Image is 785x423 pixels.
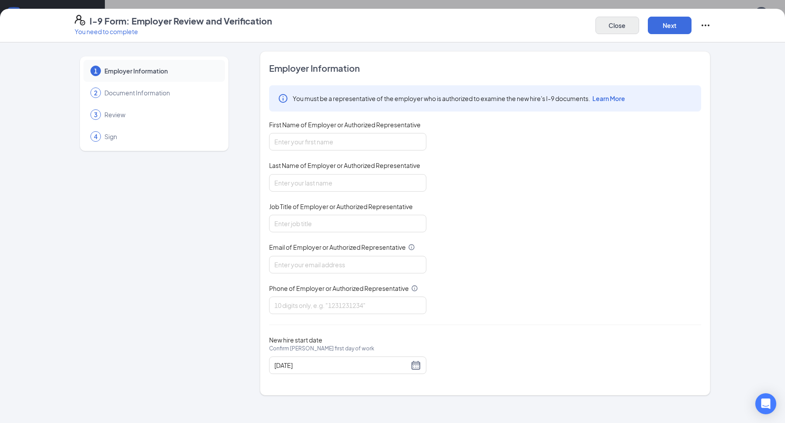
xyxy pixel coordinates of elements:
span: 2 [94,88,97,97]
input: Enter your first name [269,133,426,150]
span: Confirm [PERSON_NAME] first day of work [269,344,374,353]
span: Sign [104,132,216,141]
svg: FormI9EVerifyIcon [75,15,85,25]
span: Phone of Employer or Authorized Representative [269,284,409,293]
span: First Name of Employer or Authorized Representative [269,120,421,129]
span: Review [104,110,216,119]
input: Enter your email address [269,256,426,273]
svg: Info [278,93,288,104]
button: Next [648,17,692,34]
input: Enter job title [269,215,426,232]
h4: I-9 Form: Employer Review and Verification [90,15,272,27]
span: Employer Information [269,62,701,74]
span: Job Title of Employer or Authorized Representative [269,202,413,211]
svg: Info [411,285,418,292]
span: Document Information [104,88,216,97]
button: Close [595,17,639,34]
span: Email of Employer or Authorized Representative [269,243,406,252]
span: 3 [94,110,97,119]
span: Employer Information [104,66,216,75]
span: 1 [94,66,97,75]
svg: Ellipses [700,20,711,31]
input: 10 digits only, e.g. "1231231234" [269,297,426,314]
input: Enter your last name [269,174,426,192]
svg: Info [408,244,415,251]
a: Learn More [590,94,625,102]
span: Learn More [592,94,625,102]
span: Last Name of Employer or Authorized Representative [269,161,420,170]
input: 09/16/2025 [274,360,409,370]
p: You need to complete [75,27,272,36]
span: You must be a representative of the employer who is authorized to examine the new hire's I-9 docu... [293,94,625,103]
span: 4 [94,132,97,141]
div: Open Intercom Messenger [755,393,776,414]
span: New hire start date [269,336,374,362]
